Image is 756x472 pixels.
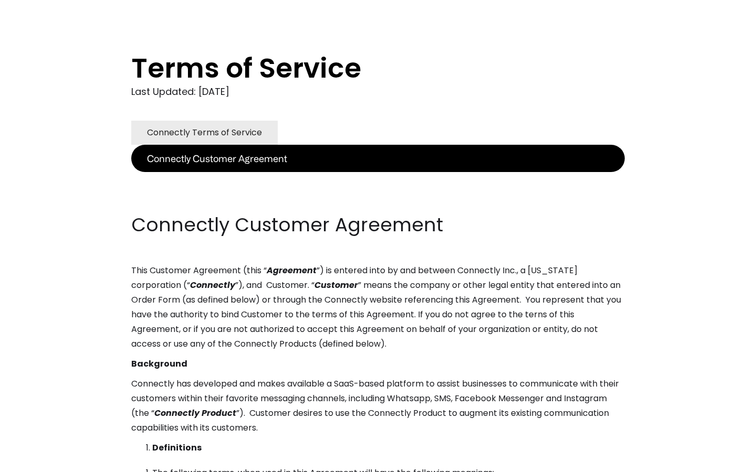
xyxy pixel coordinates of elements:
[147,151,287,166] div: Connectly Customer Agreement
[147,125,262,140] div: Connectly Terms of Service
[131,377,625,435] p: Connectly has developed and makes available a SaaS-based platform to assist businesses to communi...
[10,453,63,468] aside: Language selected: English
[267,264,317,276] em: Agreement
[131,192,625,207] p: ‍
[314,279,358,291] em: Customer
[190,279,235,291] em: Connectly
[131,358,187,370] strong: Background
[131,212,625,238] h2: Connectly Customer Agreement
[154,407,236,419] em: Connectly Product
[21,454,63,468] ul: Language list
[131,52,583,84] h1: Terms of Service
[131,172,625,187] p: ‍
[131,84,625,100] div: Last Updated: [DATE]
[131,263,625,351] p: This Customer Agreement (this “ ”) is entered into by and between Connectly Inc., a [US_STATE] co...
[152,442,202,454] strong: Definitions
